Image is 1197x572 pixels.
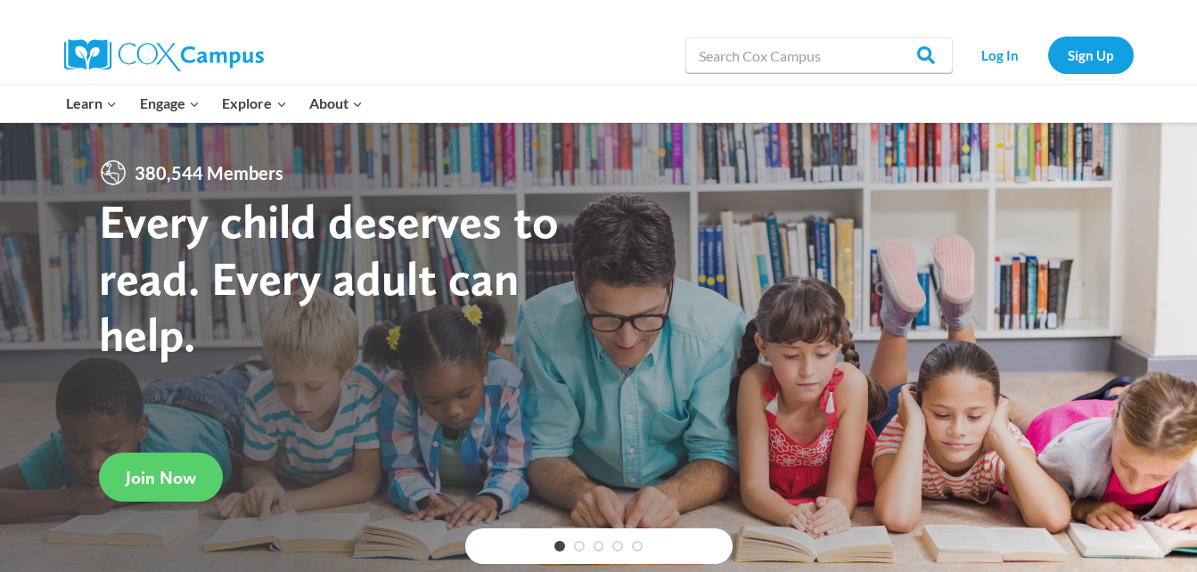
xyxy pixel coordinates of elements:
span: About [309,92,363,115]
a: 5 [632,541,643,552]
a: 3 [594,541,604,552]
a: Join Now [99,453,223,502]
nav: Secondary Navigation [962,37,1134,73]
input: Search Cox Campus [685,37,953,73]
a: 1 [554,541,565,552]
a: 2 [574,541,585,552]
a: Sign Up [1048,37,1134,73]
span: Explore [222,92,286,115]
img: Cox Campus [64,39,264,71]
a: Log In [962,37,1039,73]
span: Learn [66,92,117,115]
span: Join Now [126,467,196,488]
a: 4 [612,541,623,552]
span: Engage [140,92,200,115]
span: 380,544 Members [127,159,291,187]
nav: Primary Navigation [55,85,374,122]
strong: Every child deserves to read. Every adult can help. [99,192,559,363]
